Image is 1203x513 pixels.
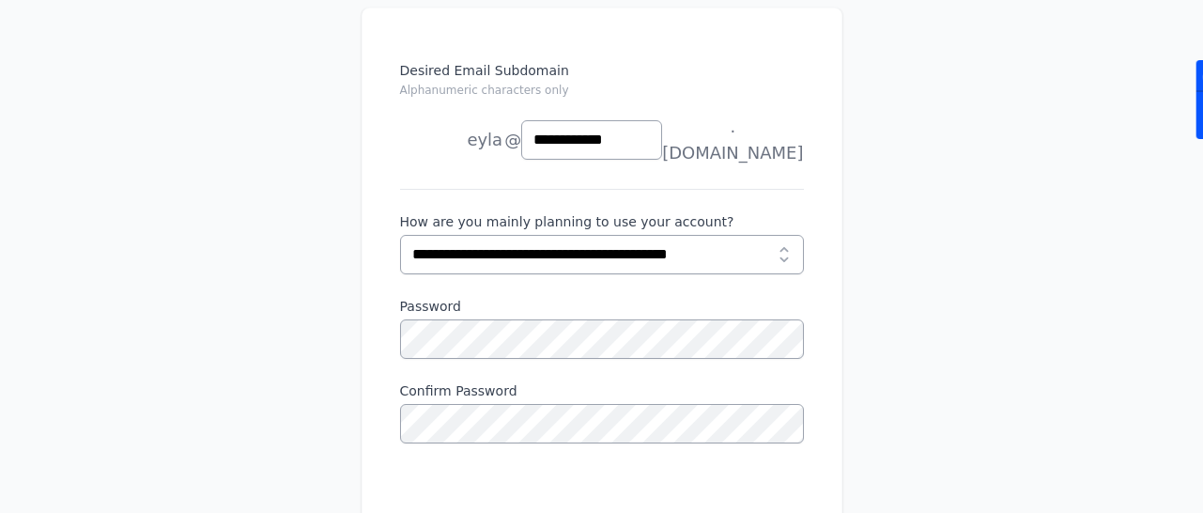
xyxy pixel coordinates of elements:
label: How are you mainly planning to use your account? [400,212,804,231]
span: .[DOMAIN_NAME] [662,114,803,166]
span: @ [504,127,521,153]
li: eyla [400,121,503,159]
label: Desired Email Subdomain [400,61,804,110]
small: Alphanumeric characters only [400,84,569,97]
label: Confirm Password [400,381,804,400]
label: Password [400,297,804,316]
